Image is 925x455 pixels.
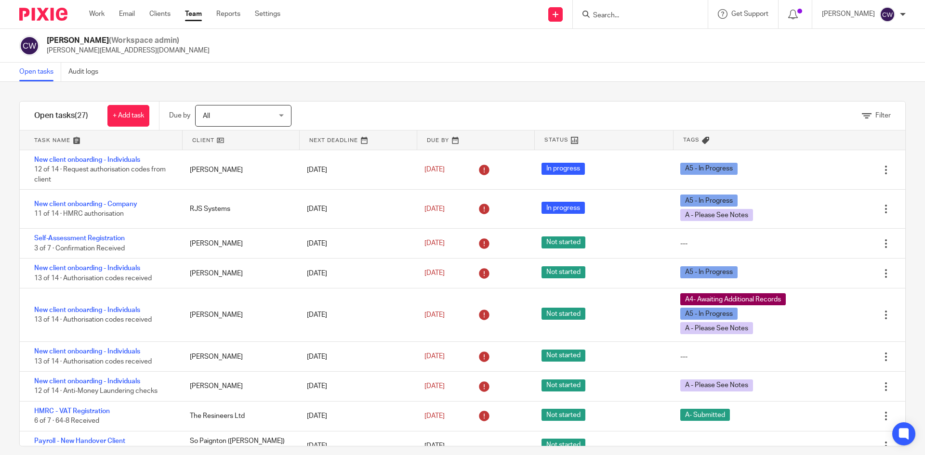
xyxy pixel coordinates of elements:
span: (27) [75,112,88,119]
p: [PERSON_NAME] [822,9,875,19]
span: [DATE] [424,383,445,390]
span: Not started [542,308,585,320]
span: Get Support [731,11,768,17]
span: Not started [542,350,585,362]
span: A - Please See Notes [680,322,753,334]
a: HMRC - VAT Registration [34,408,110,415]
span: A5 - In Progress [680,308,738,320]
a: New client onboarding - Individuals [34,265,140,272]
div: [DATE] [297,347,414,366]
span: All [203,113,210,119]
span: [DATE] [424,442,445,449]
span: 13 of 14 · Authorisation codes received [34,275,152,282]
img: Pixie [19,8,67,21]
a: New client onboarding - Company [34,201,137,208]
h2: [PERSON_NAME] [47,36,210,46]
a: New client onboarding - Individuals [34,348,140,355]
div: [DATE] [297,406,414,426]
span: Tags [683,136,700,144]
span: Not started [542,409,585,421]
p: [PERSON_NAME][EMAIL_ADDRESS][DOMAIN_NAME] [47,46,210,55]
div: [DATE] [297,377,414,396]
span: (Workspace admin) [109,37,179,44]
div: RJS Systems [180,199,297,219]
div: [PERSON_NAME] [180,234,297,253]
h1: Open tasks [34,111,88,121]
span: [DATE] [424,206,445,212]
span: 3 of 7 · Confirmation Received [34,245,125,252]
a: Settings [255,9,280,19]
a: Self-Assessment Registration [34,235,125,242]
span: 12 of 14 · Request authorisation codes from client [34,167,166,183]
p: Due by [169,111,190,120]
img: svg%3E [880,7,895,22]
div: [PERSON_NAME] [180,347,297,366]
span: A - Please See Notes [680,209,753,221]
span: [DATE] [424,413,445,419]
div: [DATE] [297,264,414,283]
a: Team [185,9,202,19]
span: A - Please See Notes [680,379,753,391]
a: Open tasks [19,63,61,81]
a: Clients [149,9,171,19]
input: Search [592,12,679,20]
span: A5 - In Progress [680,163,738,175]
a: Email [119,9,135,19]
span: In progress [542,163,585,175]
span: 13 of 14 · Authorisation codes received [34,316,152,323]
a: New client onboarding - Individuals [34,378,140,385]
a: Work [89,9,105,19]
span: In progress [542,202,585,214]
span: 13 of 14 · Authorisation codes received [34,358,152,365]
span: A5 - In Progress [680,266,738,278]
div: [DATE] [297,234,414,253]
div: --- [680,352,687,362]
a: Audit logs [68,63,106,81]
span: A- Submitted [680,409,730,421]
span: [DATE] [424,167,445,173]
div: [PERSON_NAME] [180,377,297,396]
div: --- [680,239,687,248]
span: Filter [875,112,891,119]
span: 11 of 14 · HMRC authorisation [34,211,124,218]
span: [DATE] [424,312,445,318]
span: 6 of 7 · 64-8 Received [34,418,99,425]
a: New client onboarding - Individuals [34,307,140,313]
a: New client onboarding - Individuals [34,156,140,163]
span: Not started [542,266,585,278]
div: [PERSON_NAME] [180,264,297,283]
span: Not started [542,379,585,391]
div: --- [680,441,687,451]
span: [DATE] [424,353,445,360]
div: [PERSON_NAME] [180,160,297,180]
div: [DATE] [297,305,414,325]
a: + Add task [107,105,149,127]
span: Not started [542,236,585,248]
span: A5 - In Progress [680,195,738,207]
div: [DATE] [297,160,414,180]
span: [DATE] [424,240,445,247]
span: A4- Awaiting Additional Records [680,293,786,305]
span: [DATE] [424,270,445,277]
span: 12 of 14 · Anti-Money Laundering checks [34,388,158,395]
a: Reports [216,9,240,19]
div: The Resineers Ltd [180,406,297,426]
div: [PERSON_NAME] [180,305,297,325]
span: Status [544,136,568,144]
span: Not started [542,439,585,451]
img: svg%3E [19,36,40,56]
a: Payroll - New Handover Client [34,438,125,444]
div: [DATE] [297,199,414,219]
